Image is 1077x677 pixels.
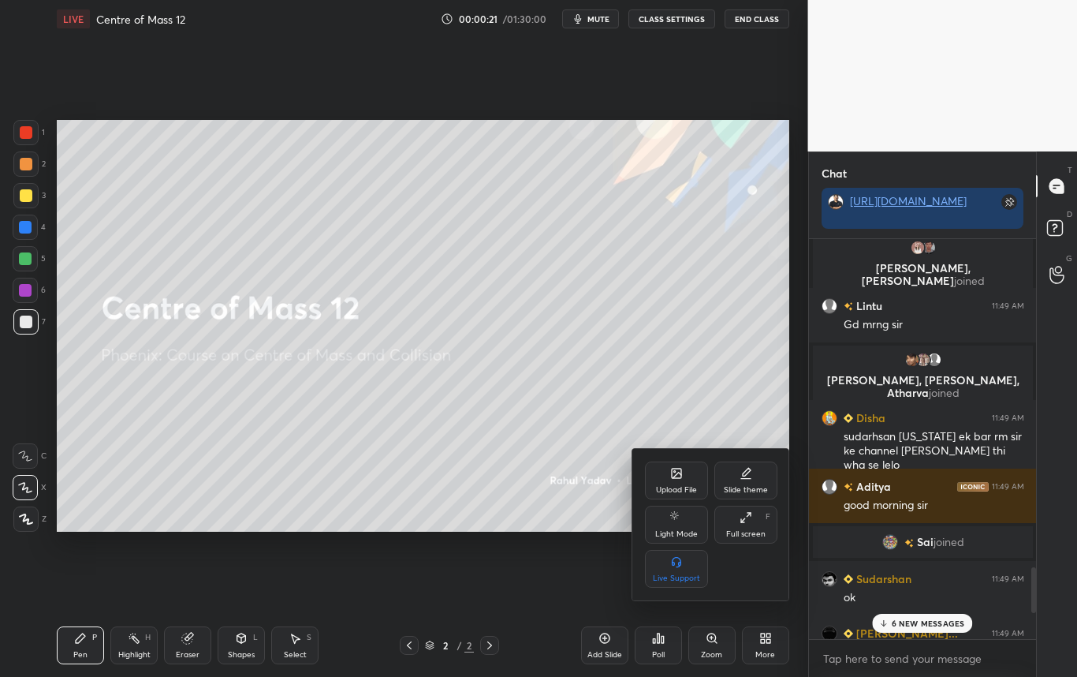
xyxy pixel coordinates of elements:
div: F [766,513,770,521]
div: Live Support [653,574,700,582]
div: Full screen [726,530,766,538]
div: Slide theme [724,486,768,494]
div: Upload File [656,486,697,494]
div: Light Mode [655,530,698,538]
